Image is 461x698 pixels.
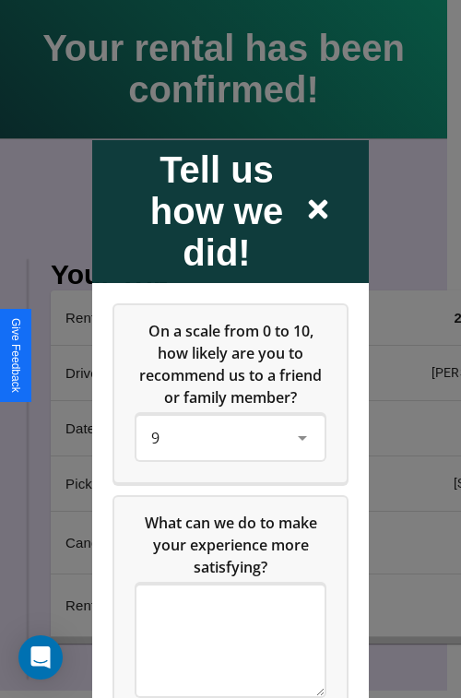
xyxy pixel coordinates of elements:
[9,318,22,393] div: Give Feedback
[136,319,325,408] h5: On a scale from 0 to 10, how likely are you to recommend us to a friend or family member?
[136,415,325,459] div: On a scale from 0 to 10, how likely are you to recommend us to a friend or family member?
[139,320,325,407] span: On a scale from 0 to 10, how likely are you to recommend us to a friend or family member?
[129,148,304,273] h2: Tell us how we did!
[18,635,63,680] div: Open Intercom Messenger
[151,427,160,447] span: 9
[114,304,347,481] div: On a scale from 0 to 10, how likely are you to recommend us to a friend or family member?
[145,512,321,576] span: What can we do to make your experience more satisfying?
